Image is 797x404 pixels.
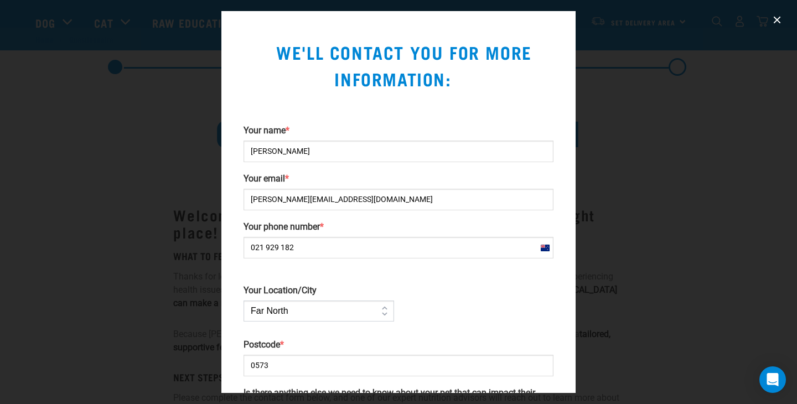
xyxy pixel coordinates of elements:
div: Open Intercom Messenger [759,366,786,393]
label: Your name [244,125,553,136]
label: Your Location/City [244,285,394,296]
button: close [768,11,786,29]
label: Postcode [244,339,553,350]
div: New Zealand: +64 [536,237,553,258]
label: Your phone number [244,221,553,232]
label: Your email [244,173,553,184]
span: We'll contact you for more information: [265,47,532,83]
